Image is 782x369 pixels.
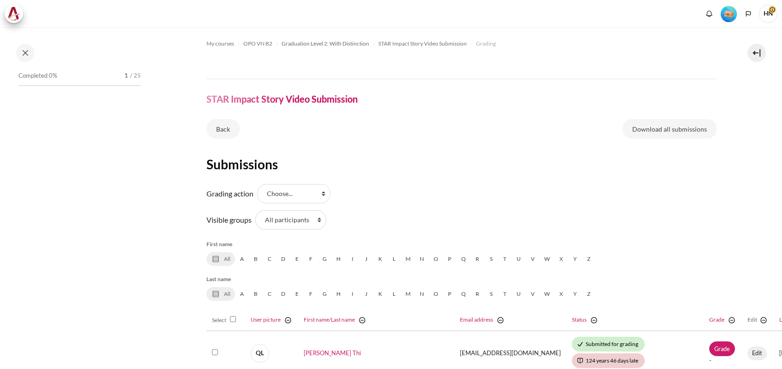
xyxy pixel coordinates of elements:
img: Architeck [7,7,20,21]
a: C [263,252,276,266]
a: V [526,252,540,266]
a: First name [304,316,329,323]
a: Y [568,252,582,266]
a: Status [572,316,587,323]
h5: First name [206,240,717,248]
a: B [249,287,263,301]
a: QL [251,344,273,363]
a: STAR Impact Story Video Submission [378,38,467,49]
a: Grade [709,341,735,356]
a: K [373,252,387,266]
a: Hide Email address [494,316,505,325]
img: switch_minus [358,316,367,325]
span: / 25 [130,71,141,81]
img: switch_minus [283,316,293,325]
img: switch_minus [496,316,505,325]
label: Grading action [206,188,253,199]
a: Graduation Level 2: With Distinction [282,38,369,49]
a: All [206,252,235,266]
a: Level #1 [717,5,741,22]
a: E [290,252,304,266]
a: Q [457,252,470,266]
a: F [304,287,318,301]
a: S [484,252,498,266]
a: U [512,287,526,301]
a: V [526,287,540,301]
a: Email address [460,316,493,323]
a: OPO VN B2 [243,38,272,49]
span: HN [759,5,777,23]
a: P [443,287,457,301]
span: QL [251,344,269,363]
a: J [359,252,373,266]
a: User menu [759,5,777,23]
a: User picture [251,316,281,323]
span: Completed 0% [18,71,57,81]
a: E [290,287,304,301]
a: M [401,252,415,266]
a: O [429,252,443,266]
a: T [498,252,512,266]
a: O [429,287,443,301]
div: Submitted for grading [572,337,645,352]
a: T [498,287,512,301]
a: R [470,252,484,266]
a: C [263,287,276,301]
img: switch_minus [759,316,768,325]
a: My courses [206,38,234,49]
a: L [387,287,401,301]
a: Download all submissions [623,119,717,138]
div: Level #1 [721,5,737,22]
a: K [373,287,387,301]
a: A [235,252,249,266]
a: W [540,287,554,301]
span: Grading [476,40,496,48]
a: X [554,287,568,301]
a: Z [582,287,596,301]
button: Languages [741,7,755,21]
a: Last name [331,316,355,323]
span: My courses [206,40,234,48]
a: Hide Status [588,316,599,325]
a: U [512,252,526,266]
input: Select all [230,316,236,322]
a: H [332,252,346,266]
a: Z [582,252,596,266]
a: G [318,287,332,301]
a: I [346,252,359,266]
h5: Last name [206,275,717,283]
a: M [401,287,415,301]
a: Hide Full name [356,316,367,325]
a: Architeck Architeck [5,5,28,23]
a: Grade [709,316,724,323]
a: [PERSON_NAME] Thi [304,349,361,357]
span: STAR Impact Story Video Submission [378,40,467,48]
a: B [249,252,263,266]
span: Graduation Level 2: With Distinction [282,40,369,48]
a: Hide User picture [282,316,293,325]
a: Y [568,287,582,301]
h4: STAR Impact Story Video Submission [206,93,358,105]
a: X [554,252,568,266]
th: Select [206,310,245,331]
a: Back [206,119,240,138]
a: P [443,252,457,266]
a: R [470,287,484,301]
a: Completed 0% 1 / 25 [18,69,141,95]
a: F [304,252,318,266]
div: 124 years 46 days late [572,353,645,368]
img: switch_minus [727,316,736,325]
label: Visible groups [206,214,252,225]
a: N [415,252,429,266]
img: switch_minus [589,316,599,325]
a: A [235,287,249,301]
a: L [387,252,401,266]
a: All [206,287,235,301]
a: Grading [476,38,496,49]
img: Level #1 [721,6,737,22]
a: Edit [747,346,767,360]
th: Edit [742,310,774,331]
a: I [346,287,359,301]
a: J [359,287,373,301]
